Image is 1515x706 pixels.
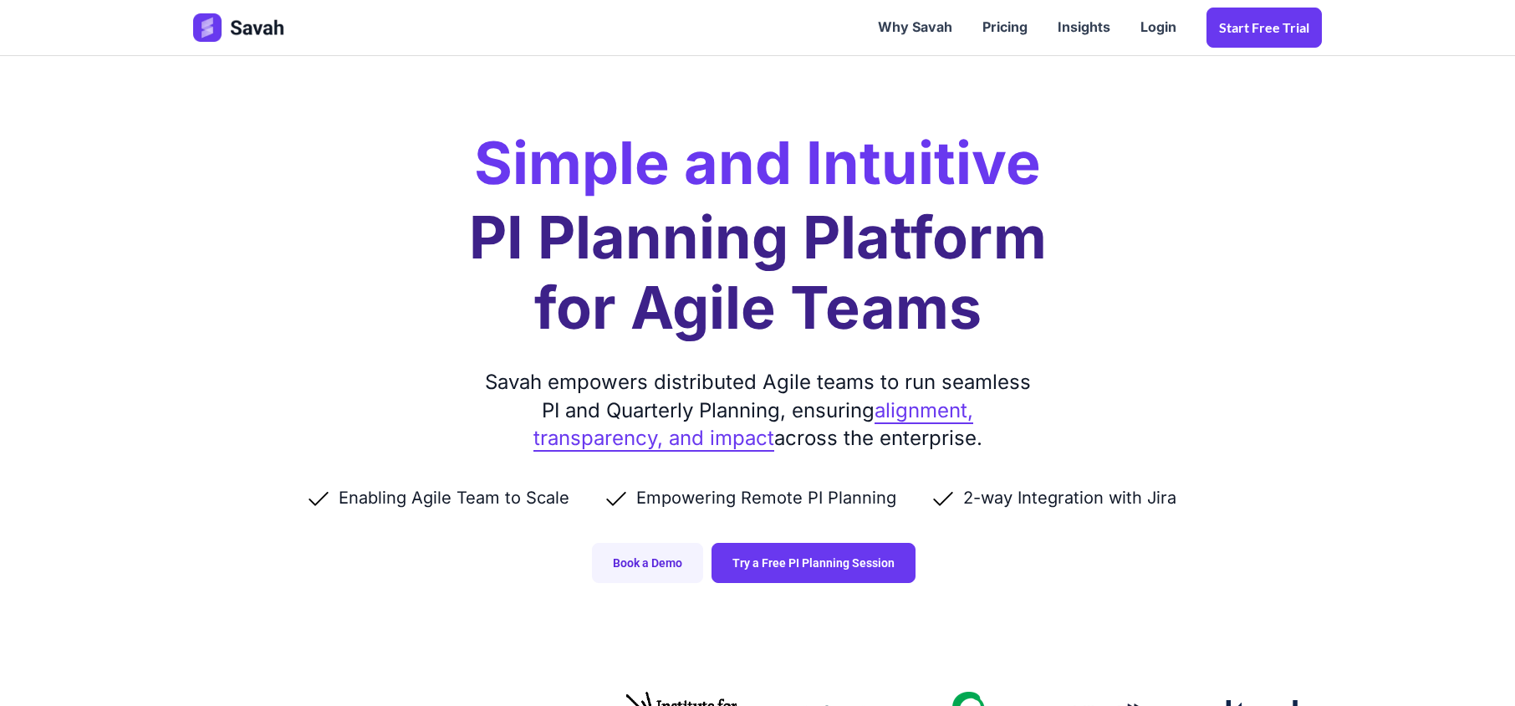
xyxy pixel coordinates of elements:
a: Try a Free PI Planning Session [712,543,916,583]
a: Book a Demo [592,543,703,583]
li: 2-way Integration with Jira [930,486,1210,509]
li: Enabling Agile Team to Scale [305,486,603,509]
li: Empowering Remote PI Planning [603,486,930,509]
a: Login [1125,2,1191,54]
a: Insights [1043,2,1125,54]
h1: PI Planning Platform for Agile Teams [469,202,1047,343]
a: Pricing [967,2,1043,54]
a: Start Free trial [1206,8,1322,48]
a: Why Savah [863,2,967,54]
h2: Simple and Intuitive [474,134,1041,192]
div: Savah empowers distributed Agile teams to run seamless PI and Quarterly Planning, ensuring across... [477,368,1038,453]
iframe: Chat Widget [1431,626,1515,706]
